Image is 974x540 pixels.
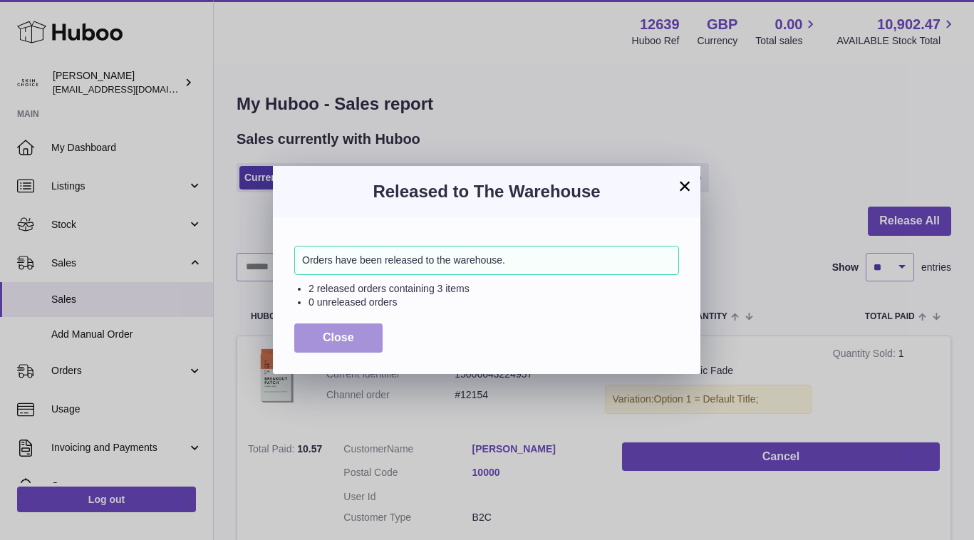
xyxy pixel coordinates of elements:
[294,323,383,353] button: Close
[309,296,679,309] li: 0 unreleased orders
[294,246,679,275] div: Orders have been released to the warehouse.
[309,282,679,296] li: 2 released orders containing 3 items
[676,177,693,194] button: ×
[323,331,354,343] span: Close
[294,180,679,203] h3: Released to The Warehouse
